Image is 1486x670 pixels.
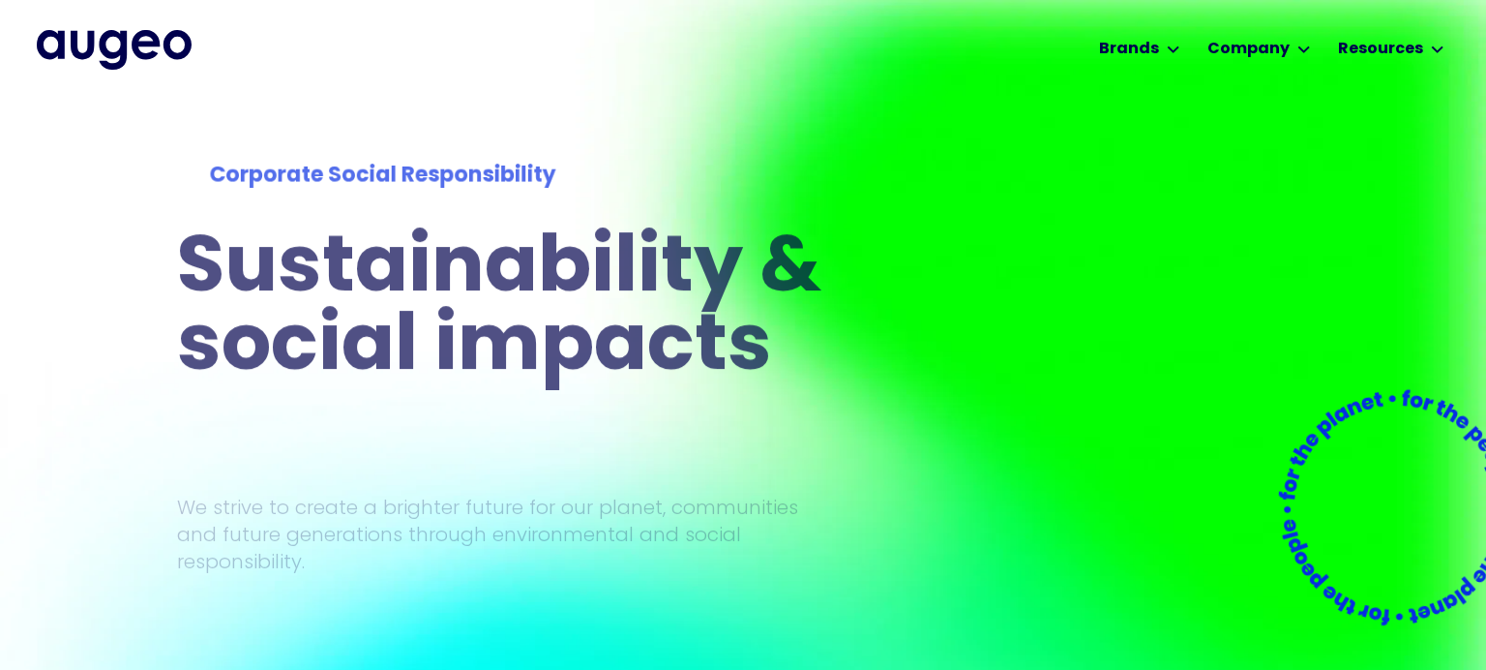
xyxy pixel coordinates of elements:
[37,30,192,69] img: Augeo's full logo in midnight blue.
[1099,38,1159,61] div: Brands
[177,494,843,575] p: We strive to create a brighter future for our planet, communities and future generations through ...
[37,30,192,69] a: home
[177,231,1013,388] h1: Sustainability & social impacts
[1338,38,1423,61] div: Resources
[1207,38,1290,61] div: Company
[210,166,556,187] strong: Corporate Social Responsibility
